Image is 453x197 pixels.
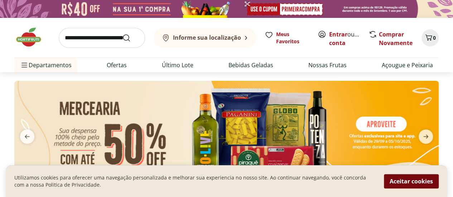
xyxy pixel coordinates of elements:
button: Aceitar cookies [384,174,439,188]
input: search [59,28,145,48]
a: Ofertas [107,61,127,69]
b: Informe sua localização [173,34,241,41]
a: Criar conta [329,30,368,47]
a: Bebidas Geladas [228,61,273,69]
button: Informe sua localização [154,28,256,48]
span: 0 [433,34,436,41]
a: Açougue e Peixaria [382,61,433,69]
a: Comprar Novamente [379,30,413,47]
img: mercearia [14,81,439,183]
button: next [413,129,439,144]
button: Carrinho [421,29,439,46]
button: Menu [20,56,29,74]
span: ou [329,30,361,47]
button: Submit Search [122,34,139,42]
a: Nossas Frutas [308,61,347,69]
p: Utilizamos cookies para oferecer uma navegação personalizada e melhorar sua experiencia no nosso ... [14,174,375,188]
button: previous [14,129,40,144]
a: Último Lote [162,61,193,69]
a: Meus Favoritos [265,31,309,45]
img: Hortifruti [14,26,50,48]
span: Meus Favoritos [276,31,309,45]
span: Departamentos [20,56,72,74]
a: Entrar [329,30,347,38]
